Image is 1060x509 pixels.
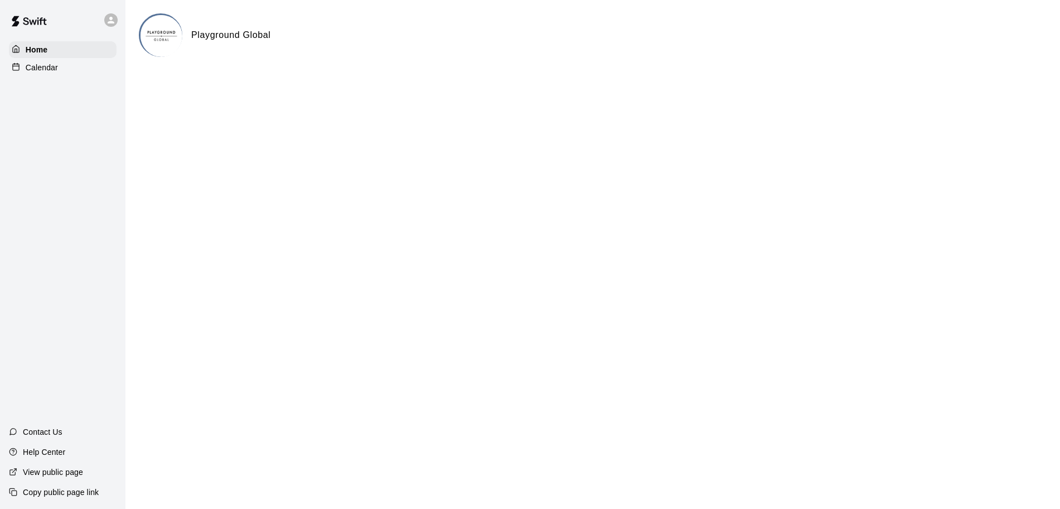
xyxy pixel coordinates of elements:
p: View public page [23,467,83,478]
a: Calendar [9,59,117,76]
h6: Playground Global [191,28,271,42]
img: Playground Global logo [141,15,182,57]
p: Copy public page link [23,487,99,498]
p: Contact Us [23,426,62,438]
p: Calendar [26,62,58,73]
a: Home [9,41,117,58]
p: Home [26,44,48,55]
p: Help Center [23,446,65,458]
